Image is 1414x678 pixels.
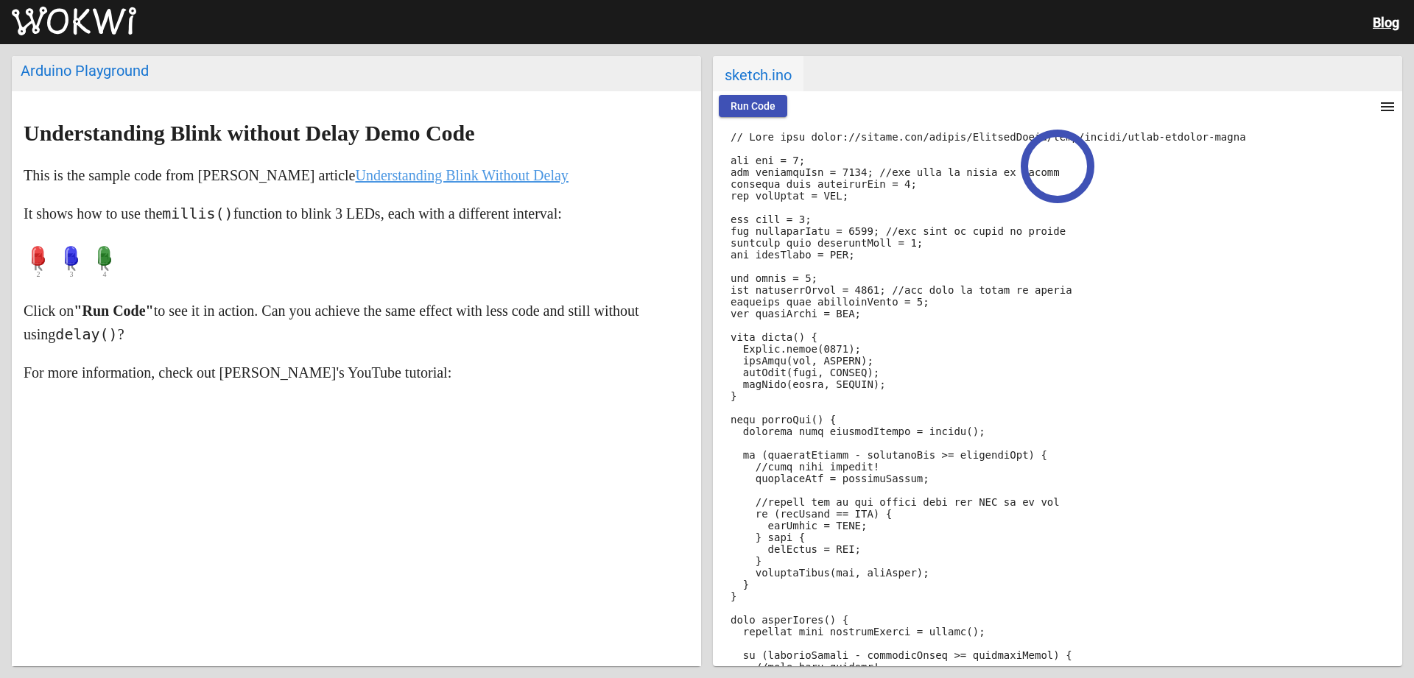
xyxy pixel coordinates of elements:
p: Click on to see it in action. Can you achieve the same effect with less code and still without us... [24,299,689,346]
a: Blog [1373,15,1399,30]
p: For more information, check out [PERSON_NAME]'s YouTube tutorial: [24,361,689,384]
span: Run Code [731,100,775,112]
h1: Understanding Blink without Delay Demo Code [24,121,689,145]
p: This is the sample code from [PERSON_NAME] article [24,163,689,187]
code: millis() [162,205,233,222]
mat-icon: menu [1379,98,1396,116]
div: Arduino Playground [21,62,692,80]
p: It shows how to use the function to blink 3 LEDs, each with a different interval: [24,202,689,225]
span: sketch.ino [713,56,803,91]
code: delay() [55,325,117,343]
strong: "Run Code" [74,303,153,319]
a: Understanding Blink Without Delay [355,167,568,183]
button: Run Code [719,95,787,117]
img: Wokwi [12,7,136,36]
